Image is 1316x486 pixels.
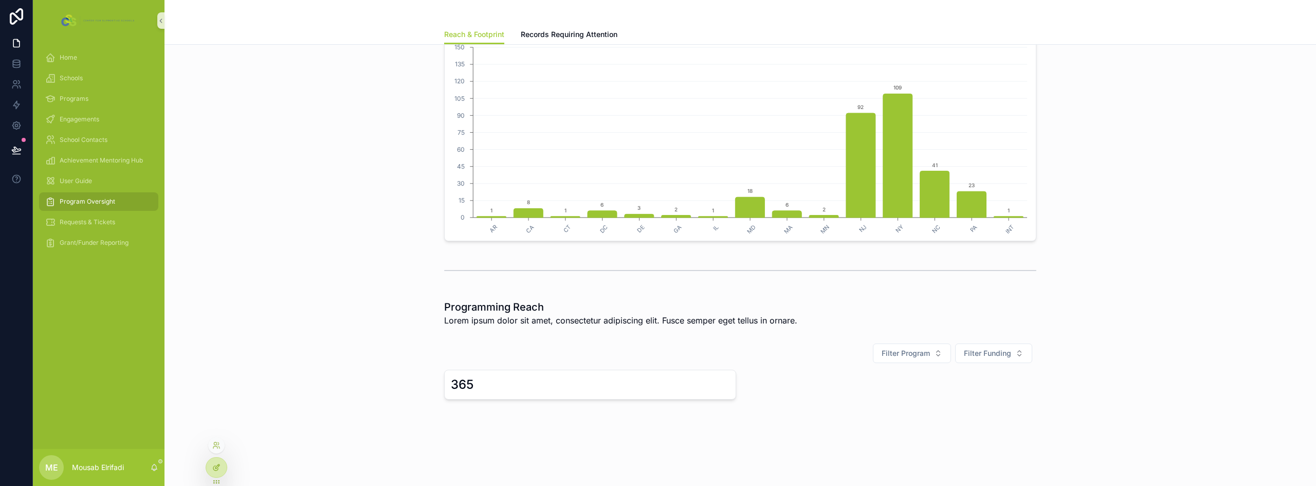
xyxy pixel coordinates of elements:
[39,69,158,87] a: Schools
[712,207,714,213] text: 1
[59,12,138,29] img: App logo
[455,60,465,68] tspan: 135
[454,77,465,85] tspan: 120
[60,136,107,144] span: School Contacts
[60,115,99,123] span: Engagements
[444,300,797,314] h1: Programming Reach
[454,43,465,51] tspan: 150
[457,179,465,187] tspan: 30
[932,162,938,168] text: 41
[672,224,683,235] text: GA
[444,29,504,40] span: Reach & Footprint
[955,344,1032,363] button: Select Button
[458,129,465,136] tspan: 75
[882,348,930,358] span: Filter Program
[39,48,158,67] a: Home
[636,224,647,235] text: DE
[45,461,58,474] span: ME
[968,182,975,188] text: 23
[894,223,905,234] text: NY
[461,213,465,221] tspan: 0
[857,224,868,234] text: NJ
[490,207,492,213] text: 1
[72,462,124,473] p: Mousab Elrifadi
[521,29,617,40] span: Records Requiring Attention
[873,344,951,363] button: Select Button
[60,177,92,185] span: User Guide
[521,25,617,46] a: Records Requiring Attention
[39,131,158,149] a: School Contacts
[745,224,757,236] text: MD
[39,89,158,108] a: Programs
[60,95,88,103] span: Programs
[60,53,77,62] span: Home
[527,199,530,205] text: 8
[454,95,465,102] tspan: 105
[562,224,573,235] text: CT
[931,224,942,235] text: NC
[782,224,794,236] text: MA
[968,224,979,234] text: PA
[444,25,504,45] a: Reach & Footprint
[1004,224,1016,236] text: INT
[488,224,499,235] text: AR
[457,163,465,170] tspan: 45
[457,146,465,153] tspan: 60
[33,41,164,265] div: scrollable content
[444,314,797,327] span: Lorem ipsum dolor sit amet, consectetur adipiscing elit. Fusce semper eget tellus in ornare.
[60,197,115,206] span: Program Oversight
[60,239,129,247] span: Grant/Funder Reporting
[598,224,609,235] text: DC
[60,218,115,226] span: Requests & Tickets
[637,205,641,211] text: 3
[1008,207,1010,213] text: 1
[39,192,158,211] a: Program Oversight
[711,224,720,232] text: IL
[524,224,535,235] text: CA
[60,74,83,82] span: Schools
[457,112,465,119] tspan: 90
[39,213,158,231] a: Requests & Tickets
[451,37,1030,235] div: chart
[857,104,864,110] text: 92
[600,202,604,208] text: 6
[39,151,158,170] a: Achievement Mentoring Hub
[674,206,678,212] text: 2
[39,233,158,252] a: Grant/Funder Reporting
[39,110,158,129] a: Engagements
[39,172,158,190] a: User Guide
[819,224,831,236] text: MN
[785,202,789,208] text: 6
[747,188,753,194] text: 18
[893,84,902,91] text: 109
[459,196,465,204] tspan: 15
[964,348,1011,358] span: Filter Funding
[451,376,473,393] div: 365
[564,207,566,213] text: 1
[822,206,826,212] text: 2
[60,156,143,165] span: Achievement Mentoring Hub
